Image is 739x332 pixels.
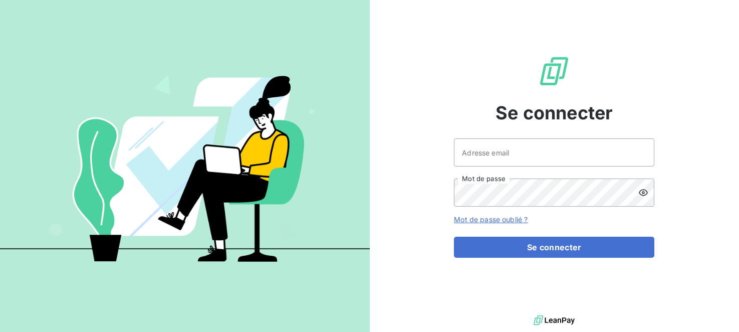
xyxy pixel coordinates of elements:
a: Mot de passe oublié ? [454,215,528,224]
img: Logo LeanPay [538,55,570,87]
span: Se connecter [496,99,613,126]
button: Se connecter [454,237,654,258]
input: placeholder [454,138,654,167]
img: logo [534,313,575,328]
